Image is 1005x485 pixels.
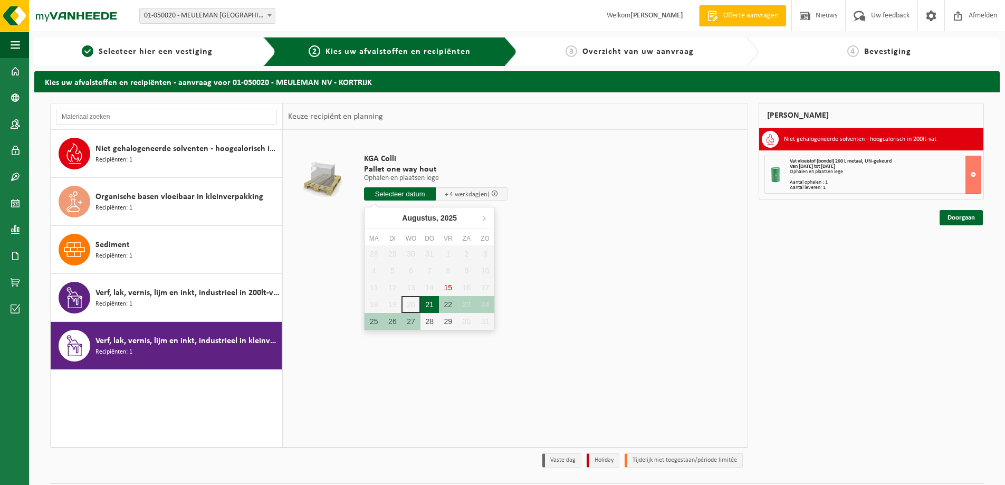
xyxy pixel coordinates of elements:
[51,178,282,226] button: Organische basen vloeibaar in kleinverpakking Recipiënten: 1
[365,313,383,330] div: 25
[40,45,255,58] a: 1Selecteer hier een vestiging
[326,47,471,56] span: Kies uw afvalstoffen en recipiënten
[95,287,279,299] span: Verf, lak, vernis, lijm en inkt, industrieel in 200lt-vat
[587,453,619,468] li: Holiday
[759,103,984,128] div: [PERSON_NAME]
[398,210,461,226] div: Augustus,
[420,296,439,313] div: 21
[95,299,132,309] span: Recipiënten: 1
[582,47,694,56] span: Overzicht van uw aanvraag
[95,142,279,155] span: Niet gehalogeneerde solventen - hoogcalorisch in 200lt-vat
[790,158,892,164] span: Vat vloeistof (bondel) 200 L metaal, UN-gekeurd
[283,103,388,130] div: Keuze recipiënt en planning
[383,313,401,330] div: 26
[790,164,835,169] strong: Van [DATE] tot [DATE]
[476,233,494,244] div: zo
[95,155,132,165] span: Recipiënten: 1
[940,210,983,225] a: Doorgaan
[51,322,282,369] button: Verf, lak, vernis, lijm en inkt, industrieel in kleinverpakking Recipiënten: 1
[34,71,1000,92] h2: Kies uw afvalstoffen en recipiënten - aanvraag voor 01-050020 - MEULEMAN NV - KORTRIJK
[95,239,130,251] span: Sediment
[364,175,508,182] p: Ophalen en plaatsen lege
[699,5,786,26] a: Offerte aanvragen
[95,347,132,357] span: Recipiënten: 1
[790,180,981,185] div: Aantal ophalen : 1
[630,12,683,20] strong: [PERSON_NAME]
[457,233,476,244] div: za
[56,109,277,125] input: Materiaal zoeken
[95,251,132,261] span: Recipiënten: 1
[309,45,320,57] span: 2
[439,313,457,330] div: 29
[439,296,457,313] div: 22
[439,233,457,244] div: vr
[566,45,577,57] span: 3
[364,187,436,201] input: Selecteer datum
[542,453,581,468] li: Vaste dag
[790,169,981,175] div: Ophalen en plaatsen lege
[51,274,282,322] button: Verf, lak, vernis, lijm en inkt, industrieel in 200lt-vat Recipiënten: 1
[364,164,508,175] span: Pallet one way hout
[625,453,743,468] li: Tijdelijk niet toegestaan/période limitée
[401,313,420,330] div: 27
[51,226,282,274] button: Sediment Recipiënten: 1
[420,313,439,330] div: 28
[99,47,213,56] span: Selecteer hier een vestiging
[401,233,420,244] div: wo
[95,335,279,347] span: Verf, lak, vernis, lijm en inkt, industrieel in kleinverpakking
[383,233,401,244] div: di
[140,8,275,23] span: 01-050020 - MEULEMAN NV - KORTRIJK
[95,203,132,213] span: Recipiënten: 1
[51,130,282,178] button: Niet gehalogeneerde solventen - hoogcalorisch in 200lt-vat Recipiënten: 1
[95,191,263,203] span: Organische basen vloeibaar in kleinverpakking
[365,233,383,244] div: ma
[790,185,981,191] div: Aantal leveren: 1
[441,214,457,222] i: 2025
[784,131,936,148] h3: Niet gehalogeneerde solventen - hoogcalorisch in 200lt-vat
[847,45,859,57] span: 4
[82,45,93,57] span: 1
[445,191,490,198] span: + 4 werkdag(en)
[420,233,439,244] div: do
[721,11,781,21] span: Offerte aanvragen
[364,154,508,164] span: KGA Colli
[139,8,275,24] span: 01-050020 - MEULEMAN NV - KORTRIJK
[864,47,911,56] span: Bevestiging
